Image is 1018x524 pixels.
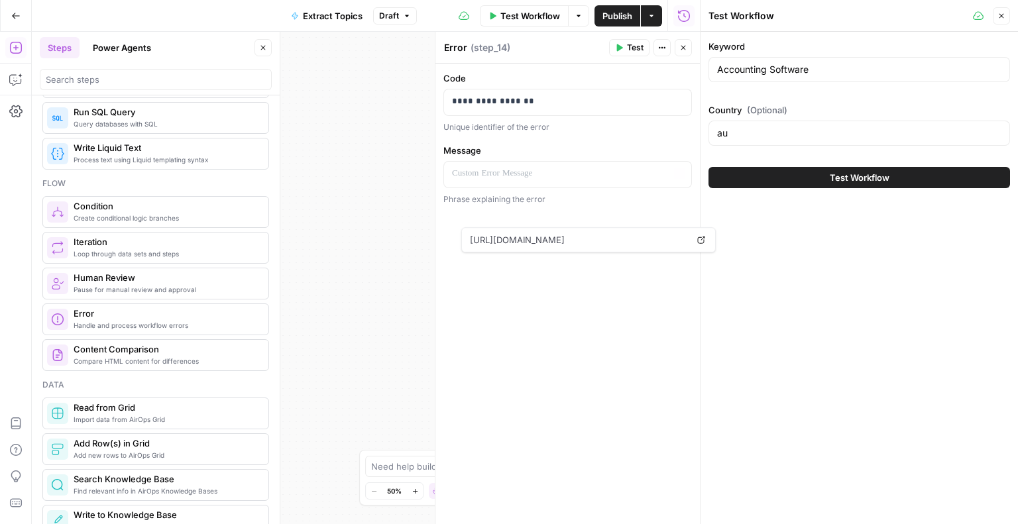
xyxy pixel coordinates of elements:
button: Steps [40,37,80,58]
button: Extract Topics [283,5,370,26]
button: Test Workflow [708,167,1010,188]
span: Write to Knowledge Base [74,508,258,521]
span: Import data from AirOps Grid [74,414,258,425]
span: [URL][DOMAIN_NAME] [467,228,690,252]
span: Extract Topics [303,9,363,23]
span: Create conditional logic branches [74,213,258,223]
label: Keyword [708,40,1010,53]
span: Find relevant info in AirOps Knowledge Bases [74,486,258,496]
span: Write Liquid Text [74,141,258,154]
span: Process text using Liquid templating syntax [74,154,258,165]
div: Flow [42,178,269,189]
button: Draft [373,7,417,25]
button: Publish [594,5,640,26]
span: Iteration [74,235,258,248]
label: Code [443,72,692,85]
span: Human Review [74,271,258,284]
button: Power Agents [85,37,159,58]
span: Compare HTML content for differences [74,356,258,366]
input: Search steps [46,73,266,86]
span: Handle and process workflow errors [74,320,258,331]
span: Pause for manual review and approval [74,284,258,295]
textarea: Error [444,41,467,54]
span: Test Workflow [500,9,560,23]
label: Message [443,144,692,157]
div: Unique identifier of the error [443,121,692,133]
button: Test Workflow [480,5,568,26]
span: Query databases with SQL [74,119,258,129]
span: (Optional) [747,103,787,117]
span: Test [627,42,644,54]
div: Phrase explaining the error [443,193,692,205]
span: Error [74,307,258,320]
span: Loop through data sets and steps [74,248,258,259]
div: Data [42,379,269,391]
span: Publish [602,9,632,23]
label: Country [708,103,1010,117]
button: Test [609,39,650,56]
span: Content Comparison [74,342,258,356]
span: ( step_14 ) [471,41,510,54]
span: Condition [74,199,258,213]
span: Add new rows to AirOps Grid [74,450,258,460]
span: Run SQL Query [74,105,258,119]
span: 50% [387,486,402,496]
span: Test Workflow [830,171,889,184]
img: vrinnnclop0vshvmafd7ip1g7ohf [51,348,64,362]
span: Draft [379,10,399,22]
span: Read from Grid [74,401,258,414]
span: Search Knowledge Base [74,472,258,486]
span: Add Row(s) in Grid [74,437,258,450]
